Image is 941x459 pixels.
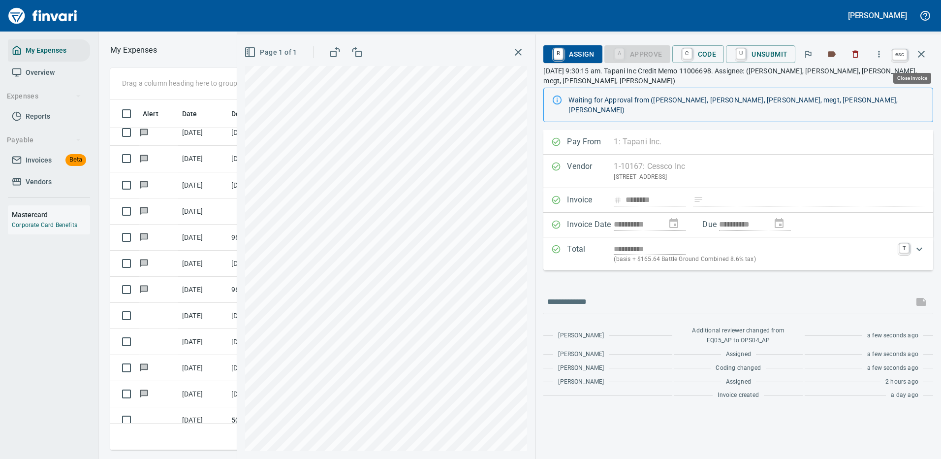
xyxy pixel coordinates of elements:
a: My Expenses [8,39,90,62]
td: 96833.7110001 [227,225,347,251]
span: Has messages [139,364,149,371]
img: Finvari [6,4,80,28]
p: Total [567,243,614,264]
span: Payable [7,134,81,146]
td: [DATE] [178,146,227,172]
button: RAssign [543,45,602,63]
button: Page 1 of 1 [242,43,301,62]
span: Expenses [7,90,81,102]
span: Has messages [139,155,149,162]
div: Waiting for Approval from ([PERSON_NAME], [PERSON_NAME], [PERSON_NAME], megt, [PERSON_NAME], [PER... [568,91,925,119]
a: InvoicesBeta [8,149,90,171]
td: [DATE] Invoice 0753128-IN from [PERSON_NAME], Inc. (1-39587) [227,146,347,172]
span: Reports [26,110,50,123]
td: [DATE] Invoice 3771-156022 from [PERSON_NAME] Auto Parts (1-23030) [227,120,347,146]
span: Unsubmit [734,46,787,63]
p: (basis + $165.64 Battle Ground Combined 8.6% tax) [614,255,893,264]
button: [PERSON_NAME] [846,8,910,23]
td: [DATE] [178,329,227,355]
span: Code [680,46,717,63]
span: Additional reviewer changed from EQ05_AP to OPS04_AP [679,326,798,346]
span: [PERSON_NAME] [558,331,604,341]
td: [DATE] [178,303,227,329]
td: [DATE] Invoice 0755077-IN from [PERSON_NAME], Inc. (1-39587) [227,172,347,198]
span: Has messages [139,286,149,293]
a: Overview [8,62,90,84]
button: CCode [672,45,724,63]
a: esc [892,49,907,60]
span: Date [182,108,197,120]
span: Has messages [139,207,149,214]
span: Page 1 of 1 [246,46,297,59]
a: C [683,48,692,59]
td: [DATE] Invoice PR130050442 from [PERSON_NAME] Machinery Co (1-10794) [227,303,347,329]
span: Coding changed [716,363,760,373]
td: [DATE] Invoice 0976393-IN from [PERSON_NAME] & [PERSON_NAME] Inc (1-11122) [227,251,347,277]
span: a few seconds ago [867,363,918,373]
div: Coding Required [604,49,670,58]
p: Drag a column heading here to group the table [122,78,266,88]
span: Alert [143,108,158,120]
span: Assign [551,46,594,63]
span: [PERSON_NAME] [558,350,604,360]
span: a few seconds ago [867,331,918,341]
td: 5040268 [227,407,347,433]
td: [DATE] [178,355,227,381]
button: UUnsubmit [726,45,795,63]
td: [DATE] Invoice 0267826-IN from StarOilco (1-39951) [227,381,347,407]
h6: Mastercard [12,209,90,220]
button: Expenses [3,87,85,105]
span: Description [231,108,281,120]
a: T [899,243,909,253]
span: Invoices [26,154,52,166]
span: Overview [26,66,55,79]
button: Payable [3,131,85,149]
div: Expand [543,237,933,270]
span: 2 hours ago [885,377,918,387]
span: Assigned [726,377,751,387]
span: Has messages [139,129,149,135]
td: [DATE] [178,381,227,407]
span: Invoice created [718,391,759,400]
span: Has messages [139,391,149,397]
span: Alert [143,108,171,120]
p: [DATE] 9:30:15 am. Tapani Inc Credit Memo 11006698. Assignee: ([PERSON_NAME], [PERSON_NAME], [PER... [543,66,933,86]
td: [DATE] [178,225,227,251]
h5: [PERSON_NAME] [848,10,907,21]
td: [DATE] [178,407,227,433]
span: Date [182,108,210,120]
span: Has messages [139,233,149,240]
span: Description [231,108,268,120]
p: My Expenses [110,44,157,56]
td: [DATE] [178,172,227,198]
span: Has messages [139,260,149,266]
button: More [868,43,890,65]
td: [DATE] [178,120,227,146]
td: 96850.2980048 [227,277,347,303]
a: R [554,48,563,59]
span: My Expenses [26,44,66,57]
td: [DATE] [178,251,227,277]
td: [DATE] Invoice PR130050441 from [PERSON_NAME] Machinery Co (1-10794) [227,329,347,355]
span: Assigned [726,350,751,360]
span: [PERSON_NAME] [558,377,604,387]
a: Corporate Card Benefits [12,222,77,229]
span: a few seconds ago [867,350,918,360]
span: Beta [65,154,86,165]
span: Vendors [26,176,52,188]
td: [DATE] [178,198,227,225]
td: [DATE] [178,277,227,303]
nav: breadcrumb [110,44,157,56]
a: Reports [8,105,90,128]
span: [PERSON_NAME] [558,363,604,373]
td: [DATE] Invoice 1143075 from Jubitz Corp - Jfs (1-10543) [227,355,347,381]
span: a day ago [891,391,918,400]
span: Has messages [139,181,149,188]
a: Vendors [8,171,90,193]
a: U [736,48,746,59]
